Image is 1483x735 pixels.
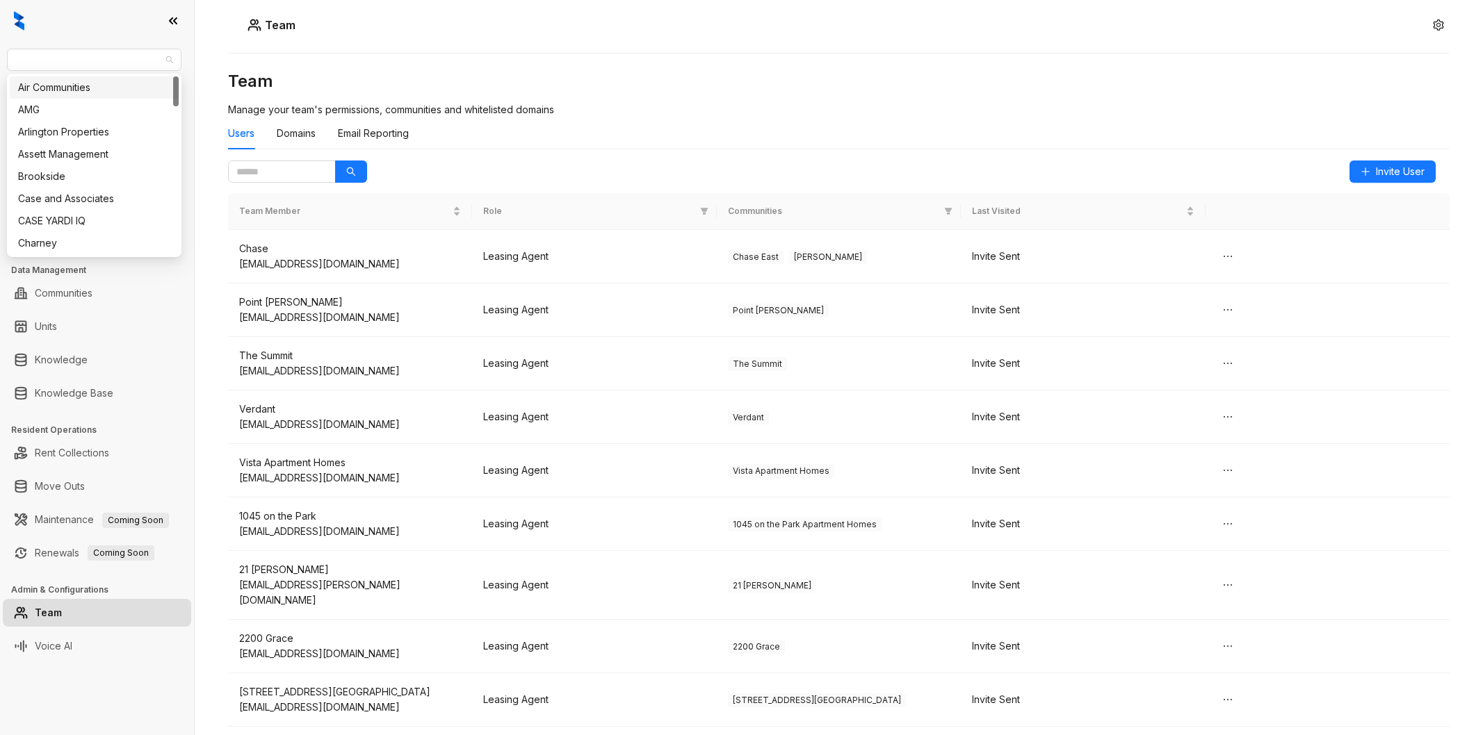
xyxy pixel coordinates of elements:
[972,409,1194,424] div: Invite Sent
[239,562,461,577] div: 21 [PERSON_NAME]
[239,363,461,379] div: [EMAIL_ADDRESS][DOMAIN_NAME]
[239,310,461,325] div: [EMAIL_ADDRESS][DOMAIN_NAME]
[239,417,461,432] div: [EMAIL_ADDRESS][DOMAIN_NAME]
[35,599,62,627] a: Team
[3,126,191,154] li: Calendar
[972,302,1194,317] div: Invite Sent
[11,264,194,276] h3: Data Management
[239,577,461,608] div: [EMAIL_ADDRESS][PERSON_NAME][DOMAIN_NAME]
[18,102,170,117] div: AMG
[18,80,170,95] div: Air Communities
[697,202,711,221] span: filter
[3,346,191,374] li: Knowledge
[1222,251,1233,262] span: ellipsis
[10,99,179,121] div: AMG
[472,283,716,337] td: Leasing Agent
[228,70,1450,92] h3: Team
[472,390,716,444] td: Leasing Agent
[789,250,867,264] span: [PERSON_NAME]
[35,472,85,500] a: Move Outs
[239,295,461,310] div: Point [PERSON_NAME]
[35,279,92,307] a: Communities
[18,213,170,229] div: CASE YARDI IQ
[941,202,955,221] span: filter
[10,165,179,188] div: Brookside
[472,620,716,673] td: Leasing Agent
[472,673,716,727] td: Leasing Agent
[35,346,88,374] a: Knowledge
[11,424,194,436] h3: Resident Operations
[35,632,72,660] a: Voice AI
[239,348,461,363] div: The Summit
[1433,19,1444,31] span: setting
[35,379,113,407] a: Knowledge Base
[18,191,170,206] div: Case and Associates
[277,126,316,141] div: Domains
[35,313,57,340] a: Units
[472,497,716,551] td: Leasing Agent
[972,638,1194,654] div: Invite Sent
[261,17,295,33] h5: Team
[1222,641,1233,652] span: ellipsis
[728,464,834,478] span: Vista Apartment Homes
[472,193,716,230] th: Role
[1376,164,1425,179] span: Invite User
[3,599,191,627] li: Team
[239,455,461,470] div: Vista Apartment Homes
[972,577,1194,593] div: Invite Sent
[1222,304,1233,315] span: ellipsis
[972,249,1194,264] div: Invite Sent
[10,232,179,254] div: Charney
[3,279,191,307] li: Communities
[972,692,1194,707] div: Invite Sent
[728,250,784,264] span: Chase East
[10,188,179,210] div: Case and Associates
[248,18,261,32] img: Users
[18,124,170,140] div: Arlington Properties
[15,49,173,70] span: Air Communities
[1222,465,1233,476] span: ellipsis
[1361,167,1370,176] span: plus
[239,631,461,646] div: 2200 Grace
[3,506,191,534] li: Maintenance
[1222,411,1233,422] span: ellipsis
[102,513,169,528] span: Coming Soon
[18,169,170,184] div: Brookside
[18,236,170,251] div: Charney
[472,230,716,283] td: Leasing Agent
[346,167,356,176] span: search
[1222,579,1233,591] span: ellipsis
[483,205,694,218] span: Role
[10,121,179,143] div: Arlington Properties
[3,220,191,247] li: Collections
[239,700,461,715] div: [EMAIL_ADDRESS][DOMAIN_NAME]
[3,186,191,214] li: Leasing
[728,205,939,218] span: Communities
[728,693,906,707] span: [STREET_ADDRESS][GEOGRAPHIC_DATA]
[10,143,179,165] div: Assett Management
[228,126,254,141] div: Users
[472,444,716,497] td: Leasing Agent
[472,551,716,620] td: Leasing Agent
[239,646,461,661] div: [EMAIL_ADDRESS][DOMAIN_NAME]
[3,93,191,121] li: Leads
[239,402,461,417] div: Verdant
[3,379,191,407] li: Knowledge Base
[3,313,191,340] li: Units
[10,76,179,99] div: Air Communities
[961,193,1205,230] th: Last Visited
[972,463,1194,478] div: Invite Sent
[972,516,1194,531] div: Invite Sent
[239,684,461,700] div: [STREET_ADDRESS][GEOGRAPHIC_DATA]
[11,584,194,596] h3: Admin & Configurations
[239,205,450,218] span: Team Member
[338,126,409,141] div: Email Reporting
[18,147,170,162] div: Assett Management
[728,357,787,371] span: The Summit
[472,337,716,390] td: Leasing Agent
[728,411,769,424] span: Verdant
[14,11,24,31] img: logo
[228,193,472,230] th: Team Member
[944,207,953,215] span: filter
[239,256,461,272] div: [EMAIL_ADDRESS][DOMAIN_NAME]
